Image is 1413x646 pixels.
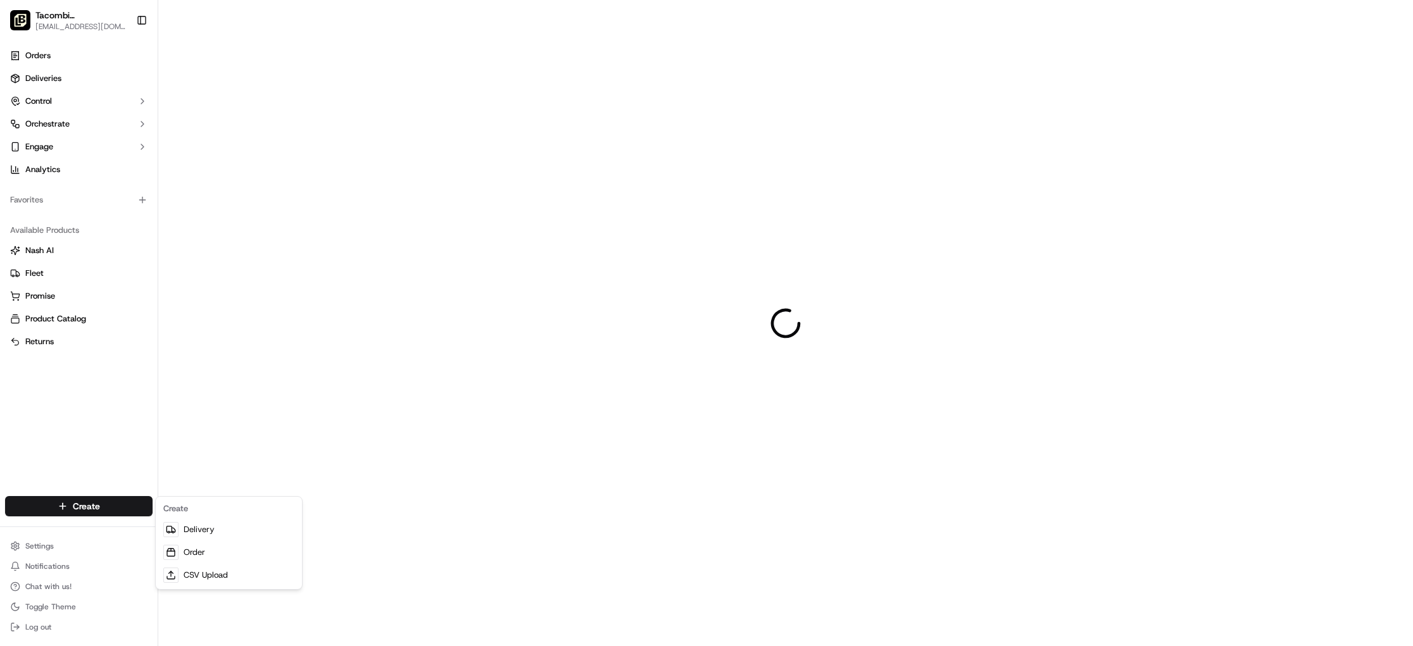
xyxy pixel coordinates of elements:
span: Tacombi [GEOGRAPHIC_DATA] [35,9,126,22]
div: Available Products [5,220,153,240]
span: Fleet [25,268,44,279]
span: Nash AI [25,245,54,256]
span: Knowledge Base [25,183,97,196]
button: Start new chat [215,125,230,140]
a: Order [158,541,299,564]
img: 1736555255976-a54dd68f-1ca7-489b-9aae-adbdc363a1c4 [13,121,35,144]
span: Notifications [25,561,70,571]
input: Got a question? Start typing here... [33,82,228,95]
a: Delivery [158,518,299,541]
span: Pylon [126,214,153,224]
div: We're available if you need us! [43,134,160,144]
div: Start new chat [43,121,208,134]
img: Nash [13,13,38,38]
span: Orders [25,50,51,61]
span: Control [25,96,52,107]
span: Deliveries [25,73,61,84]
a: 💻API Documentation [102,178,208,201]
span: Log out [25,622,51,632]
a: 📗Knowledge Base [8,178,102,201]
span: Analytics [25,164,60,175]
span: Orchestrate [25,118,70,130]
span: [EMAIL_ADDRESS][DOMAIN_NAME] [35,22,126,32]
div: Favorites [5,190,153,210]
div: Create [158,499,299,518]
span: Create [73,500,100,512]
span: API Documentation [120,183,203,196]
span: Product Catalog [25,313,86,325]
span: Returns [25,336,54,347]
div: 📗 [13,185,23,195]
a: CSV Upload [158,564,299,587]
p: Welcome 👋 [13,51,230,71]
span: Chat with us! [25,581,72,592]
span: Toggle Theme [25,602,76,612]
img: Tacombi Empire State Building [10,10,30,30]
div: 💻 [107,185,117,195]
span: Promise [25,290,55,302]
span: Settings [25,541,54,551]
a: Powered byPylon [89,214,153,224]
span: Engage [25,141,53,152]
